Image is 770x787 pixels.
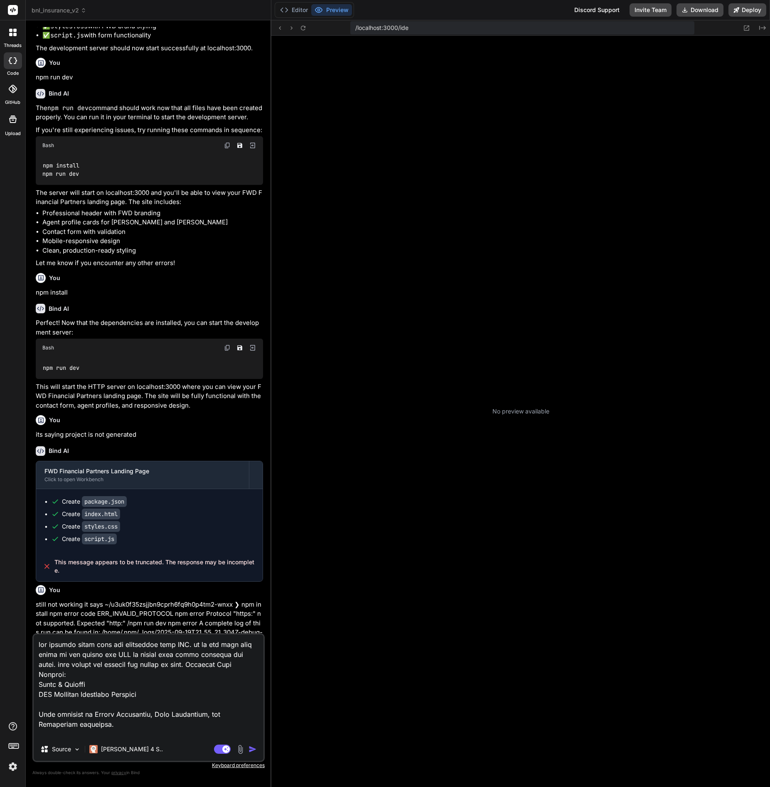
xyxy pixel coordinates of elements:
[234,342,246,354] button: Save file
[36,44,263,53] p: The development server should now start successfully at localhost:3000.
[49,89,69,98] h6: Bind AI
[4,42,22,49] label: threads
[50,31,84,39] code: script.js
[36,461,249,489] button: FWD Financial Partners Landing PageClick to open Workbench
[36,430,263,440] p: its saying project is not generated
[5,99,20,106] label: GitHub
[5,130,21,137] label: Upload
[42,364,80,372] code: npm run dev
[47,104,89,112] code: npm run dev
[42,218,263,227] li: Agent profile cards for [PERSON_NAME] and [PERSON_NAME]
[49,586,60,594] h6: You
[36,73,263,82] p: npm run dev
[277,4,311,16] button: Editor
[82,521,120,532] code: styles.css
[74,746,81,753] img: Pick Models
[32,6,86,15] span: bnl_insurance_v2
[36,125,263,135] p: If you're still experiencing issues, try running these commands in sequence:
[62,497,127,506] div: Create
[355,24,408,32] span: /localhost:3000/ide
[49,416,60,424] h6: You
[36,288,263,298] p: npm install
[101,745,163,753] p: [PERSON_NAME] 4 S..
[82,509,120,519] code: index.html
[54,558,256,575] span: This message appears to be truncated. The response may be incomplete.
[49,305,69,313] h6: Bind AI
[249,142,256,149] img: Open in Browser
[62,510,120,518] div: Create
[49,59,60,67] h6: You
[44,476,241,483] div: Click to open Workbench
[224,344,231,351] img: copy
[32,762,265,769] p: Keyboard preferences
[569,3,625,17] div: Discord Support
[62,522,120,531] div: Create
[36,188,263,207] p: The server will start on localhost:3000 and you'll be able to view your FWD Financial Partners la...
[49,274,60,282] h6: You
[50,22,88,30] code: styles.css
[32,769,265,777] p: Always double-check its answers. Your in Bind
[7,70,19,77] label: code
[236,745,245,754] img: attachment
[82,534,117,544] code: script.js
[42,142,54,149] span: Bash
[492,407,549,416] p: No preview available
[62,535,117,543] div: Create
[42,209,263,218] li: Professional header with FWD branding
[728,3,766,17] button: Deploy
[44,467,241,475] div: FWD Financial Partners Landing Page
[42,344,54,351] span: Bash
[42,161,79,178] code: npm install npm run dev
[42,246,263,256] li: Clean, production-ready styling
[630,3,672,17] button: Invite Team
[224,142,231,149] img: copy
[36,600,263,675] p: still not working it says ~/u3uk0f35zsjjbn9cprh6fq9h0p4tm2-wnxx ❯ npm install npm error code ERR_...
[36,318,263,337] p: Perfect! Now that the dependencies are installed, you can start the development server:
[111,770,126,775] span: privacy
[677,3,723,17] button: Download
[49,447,69,455] h6: Bind AI
[36,103,263,122] p: The command should work now that all files have been created properly. You can run it in your ter...
[36,382,263,411] p: This will start the HTTP server on localhost:3000 where you can view your FWD Financial Partners ...
[248,745,257,753] img: icon
[36,258,263,268] p: Let me know if you encounter any other errors!
[34,635,263,738] textarea: lor ipsumdo sitam cons adi elitseddoe temp INC. ut la etd magn aliq enima mi ven quisno exe ULL l...
[234,140,246,151] button: Save file
[52,745,71,753] p: Source
[6,760,20,774] img: settings
[311,4,352,16] button: Preview
[42,227,263,237] li: Contact form with validation
[42,31,263,40] li: ✅ with form functionality
[82,496,127,507] code: package.json
[89,745,98,753] img: Claude 4 Sonnet
[42,236,263,246] li: Mobile-responsive design
[249,344,256,352] img: Open in Browser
